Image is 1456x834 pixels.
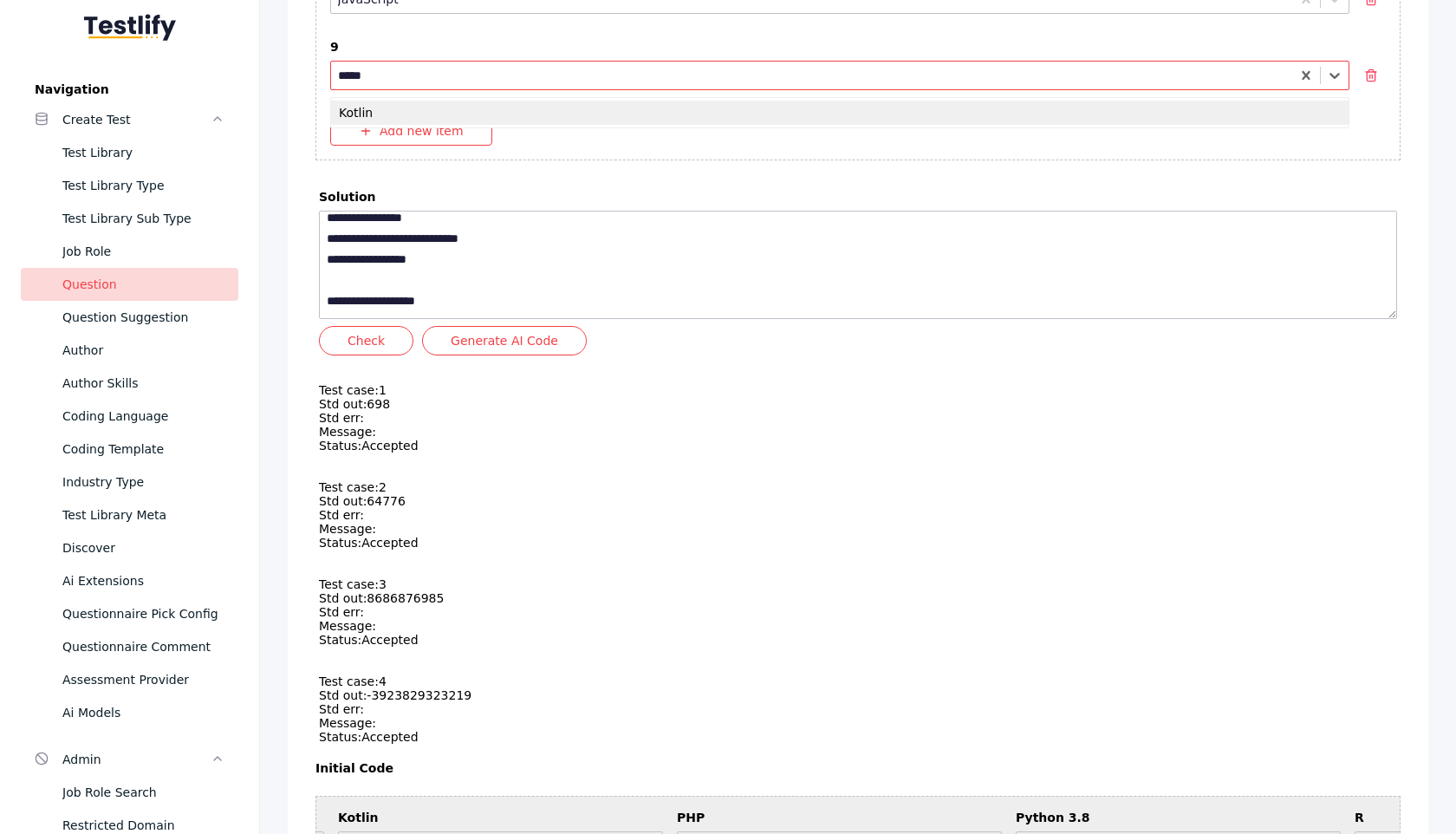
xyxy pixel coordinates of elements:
label: Initial Code [315,761,1401,775]
label: Kotlin [338,811,663,824]
p: Status: Accepted [319,536,1397,550]
button: Generate AI Code [422,326,587,355]
div: Job Role Search [62,782,224,803]
div: Author [62,340,224,361]
p: Std out: 64776 [319,494,1397,508]
div: Question [62,274,224,295]
p: Std out: 8686876985 [319,591,1397,605]
a: Author Skills [21,367,238,400]
a: Coding Template [21,433,238,466]
div: Coding Language [62,406,224,427]
div: Ai Models [62,702,224,723]
label: PHP [677,811,1002,824]
p: Std out: 698 [319,397,1397,411]
p: Std err: [319,411,1397,425]
p: Status: Accepted [319,633,1397,647]
a: Test Library Sub Type [21,202,238,235]
p: Std out: -3923829323219 [319,688,1397,702]
a: Coding Language [21,400,238,433]
a: Test Library Type [21,169,238,202]
div: Test Library Type [62,175,224,196]
div: Job Role [62,241,224,262]
a: Test Library [21,136,238,169]
label: Python 3.8 [1016,811,1341,824]
p: Std err: [319,605,1397,619]
a: Assessment Provider [21,663,238,696]
div: Questionnaire Comment [62,636,224,657]
a: Industry Type [21,466,238,498]
p: Message: [319,425,1397,439]
div: Test Library [62,142,224,163]
label: Navigation [21,82,238,96]
p: Std err: [319,508,1397,522]
div: Coding Template [62,439,224,459]
a: Author [21,334,238,367]
a: Job Role Search [21,776,238,809]
div: Admin [62,749,211,770]
div: Industry Type [62,472,224,492]
p: Test case: 3 [319,577,1397,591]
p: Test case: 1 [319,383,1397,397]
p: Message: [319,716,1397,730]
div: Questionnaire Pick Config [62,603,224,624]
button: Check [319,326,413,355]
div: Test Library Sub Type [62,208,224,229]
div: Author Skills [62,373,224,394]
div: Test Library Meta [62,505,224,525]
p: Message: [319,522,1397,536]
a: Job Role [21,235,238,268]
p: Status: Accepted [319,439,1397,453]
p: Std err: [319,702,1397,716]
a: Ai Models [21,696,238,729]
div: Ai Extensions [62,570,224,591]
div: Question Suggestion [62,307,224,328]
img: Testlify - Backoffice [84,14,176,41]
div: Assessment Provider [62,669,224,690]
div: Kotlin [331,101,1349,125]
a: Question [21,268,238,301]
p: Test case: 2 [319,480,1397,494]
p: Message: [319,619,1397,633]
a: Questionnaire Comment [21,630,238,663]
a: Test Library Meta [21,498,238,531]
a: Questionnaire Pick Config [21,597,238,630]
label: 9 [330,40,1349,54]
label: solution [319,190,1397,204]
a: Discover [21,531,238,564]
a: Question Suggestion [21,301,238,334]
button: Add new item [330,116,492,146]
a: Ai Extensions [21,564,238,597]
p: Test case: 4 [319,674,1397,688]
div: Discover [62,538,224,558]
p: Status: Accepted [319,730,1397,744]
div: Create Test [62,109,211,130]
